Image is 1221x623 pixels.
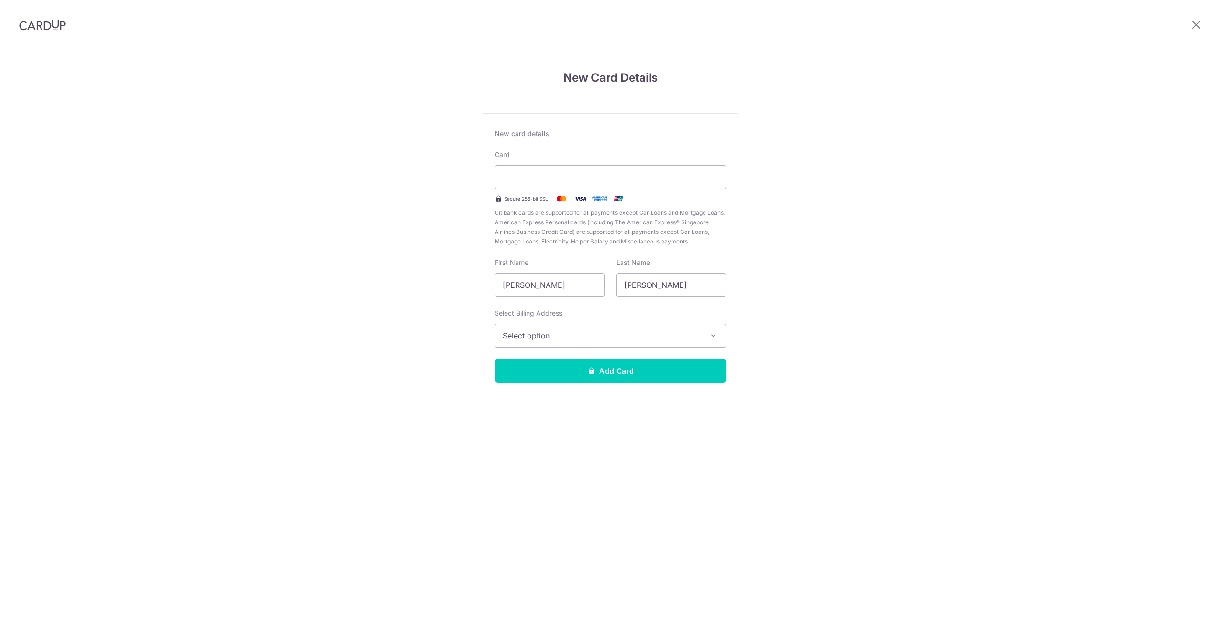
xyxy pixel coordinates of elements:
[504,195,548,202] span: Secure 256-bit SSL
[495,359,726,383] button: Add Card
[590,193,609,204] img: .alt.amex
[495,324,726,348] button: Select option
[495,129,726,138] div: New card details
[495,150,510,159] label: Card
[552,193,571,204] img: Mastercard
[483,69,738,86] h4: New Card Details
[495,308,562,318] label: Select Billing Address
[616,258,650,267] label: Last Name
[495,208,726,246] span: Citibank cards are supported for all payments except Car Loans and Mortgage Loans. American Expre...
[616,273,726,297] input: Cardholder Last Name
[495,258,528,267] label: First Name
[503,171,718,183] iframe: Secure card payment input frame
[495,273,605,297] input: Cardholder First Name
[19,19,66,31] img: CardUp
[609,193,628,204] img: .alt.unionpay
[571,193,590,204] img: Visa
[503,330,701,341] span: Select option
